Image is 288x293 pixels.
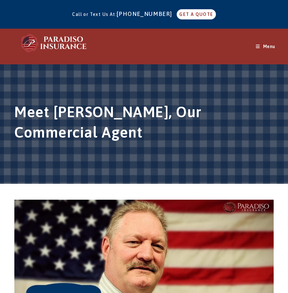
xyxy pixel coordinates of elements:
[72,12,117,17] span: Call or Text Us At:
[19,33,89,53] img: Paradiso Insurance
[256,44,275,49] a: Mobile Menu
[117,11,175,17] a: [PHONE_NUMBER]
[177,9,216,19] a: GET A QUOTE
[261,44,275,49] span: Menu
[14,102,274,146] h1: Meet [PERSON_NAME], Our Commercial Agent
